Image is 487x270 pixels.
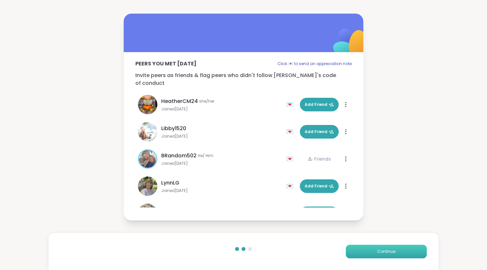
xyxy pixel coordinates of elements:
[300,98,339,111] button: Add Friend
[161,134,282,139] span: Joined [DATE]
[139,150,156,168] img: BRandom502
[377,249,395,254] span: Continue
[286,181,296,191] div: 💌
[300,207,339,220] button: Add Friend
[161,161,282,166] span: Joined [DATE]
[135,72,352,87] p: Invite peers as friends & flag peers who didn't follow [PERSON_NAME]'s code of conduct
[138,204,157,223] img: Amie89
[138,122,157,141] img: Libby1520
[300,179,339,193] button: Add Friend
[199,99,214,104] span: she/her
[300,125,339,139] button: Add Friend
[161,206,181,214] span: Amie89
[286,99,296,110] div: 💌
[161,188,282,193] span: Joined [DATE]
[277,60,352,68] p: Click 💌 to send an appreciation note
[305,183,334,189] span: Add Friend
[161,97,198,105] span: HeatherCM24
[138,95,157,114] img: HeatherCM24
[286,127,296,137] div: 💌
[346,245,427,258] button: Continue
[161,179,179,187] span: LynnLG
[305,129,334,135] span: Add Friend
[138,176,157,196] img: LynnLG
[308,156,331,162] div: Friends
[161,152,197,160] span: BRandom502
[198,153,213,158] span: He/ Him
[305,102,334,107] span: Add Friend
[286,154,296,164] div: 💌
[318,12,382,76] img: ShareWell Logomark
[161,125,186,132] span: Libby1520
[161,107,282,112] span: Joined [DATE]
[135,60,197,68] p: Peers you met [DATE]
